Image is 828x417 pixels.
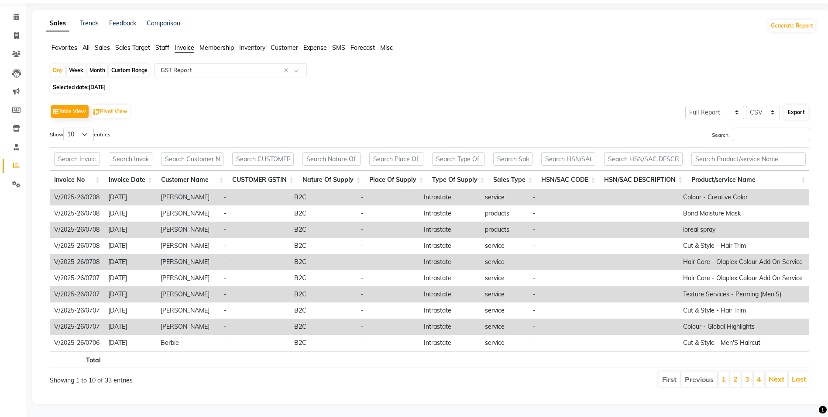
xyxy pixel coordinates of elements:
[419,254,481,270] td: Intrastate
[481,270,529,286] td: service
[481,286,529,302] td: service
[369,152,423,166] input: Search Place Of Supply
[529,319,591,335] td: -
[529,254,591,270] td: -
[357,205,419,222] td: -
[481,189,529,205] td: service
[712,128,809,141] label: Search:
[419,286,481,302] td: Intrastate
[220,270,290,286] td: -
[679,270,807,286] td: Hair Care - Olaplex Colour Add On Service
[220,335,290,351] td: -
[46,16,69,31] a: Sales
[93,109,100,115] img: pivot.png
[365,170,428,189] th: Place Of Supply: activate to sort column ascending
[679,189,807,205] td: Colour - Creative Color
[290,302,357,319] td: B2C
[50,170,104,189] th: Invoice No: activate to sort column ascending
[104,189,156,205] td: [DATE]
[115,44,150,52] span: Sales Target
[104,270,156,286] td: [DATE]
[54,152,100,166] input: Search Invoice No
[147,19,180,27] a: Comparison
[489,170,537,189] th: Sales Type: activate to sort column ascending
[290,319,357,335] td: B2C
[419,189,481,205] td: Intrastate
[220,286,290,302] td: -
[290,335,357,351] td: B2C
[80,19,99,27] a: Trends
[419,222,481,238] td: Intrastate
[104,222,156,238] td: [DATE]
[357,238,419,254] td: -
[63,128,94,141] select: Showentries
[529,286,591,302] td: -
[82,44,89,52] span: All
[529,270,591,286] td: -
[679,222,807,238] td: loreal spray
[220,222,290,238] td: -
[541,152,595,166] input: Search HSN/SAC CODE
[232,152,294,166] input: Search CUSTOMER GSTIN
[290,270,357,286] td: B2C
[104,319,156,335] td: [DATE]
[691,152,806,166] input: Search Product/service Name
[104,205,156,222] td: [DATE]
[687,170,810,189] th: Product/service Name: activate to sort column ascending
[284,66,291,75] span: Clear all
[271,44,298,52] span: Customer
[239,44,265,52] span: Inventory
[156,302,220,319] td: [PERSON_NAME]
[302,152,361,166] input: Search Nature Of Supply
[220,254,290,270] td: -
[290,205,357,222] td: B2C
[357,254,419,270] td: -
[50,238,104,254] td: V/2025-26/0708
[481,254,529,270] td: service
[109,19,136,27] a: Feedback
[679,254,807,270] td: Hair Care - Olaplex Colour Add On Service
[481,222,529,238] td: products
[419,319,481,335] td: Intrastate
[493,152,533,166] input: Search Sales Type
[769,20,815,32] button: Generate Report
[481,302,529,319] td: service
[52,44,77,52] span: Favorites
[380,44,393,52] span: Misc
[290,286,357,302] td: B2C
[357,302,419,319] td: -
[290,254,357,270] td: B2C
[109,64,150,76] div: Custom Range
[51,105,89,118] button: Table View
[157,170,228,189] th: Customer Name: activate to sort column ascending
[604,152,683,166] input: Search HSN/SAC DESCRIPTION
[104,302,156,319] td: [DATE]
[481,319,529,335] td: service
[156,189,220,205] td: [PERSON_NAME]
[529,238,591,254] td: -
[419,270,481,286] td: Intrastate
[155,44,169,52] span: Staff
[156,254,220,270] td: [PERSON_NAME]
[50,371,359,385] div: Showing 1 to 10 of 33 entries
[87,64,107,76] div: Month
[529,302,591,319] td: -
[679,286,807,302] td: Texture Services - Perming (Men'S)
[220,238,290,254] td: -
[156,335,220,351] td: Barbie
[357,189,419,205] td: -
[220,319,290,335] td: -
[679,335,807,351] td: Cut & Style - Men'S Haircut
[290,238,357,254] td: B2C
[175,44,194,52] span: Invoice
[357,319,419,335] td: -
[733,375,738,383] a: 2
[419,238,481,254] td: Intrastate
[50,205,104,222] td: V/2025-26/0708
[50,302,104,319] td: V/2025-26/0707
[745,375,749,383] a: 3
[104,254,156,270] td: [DATE]
[50,222,104,238] td: V/2025-26/0708
[733,128,809,141] input: Search:
[529,205,591,222] td: -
